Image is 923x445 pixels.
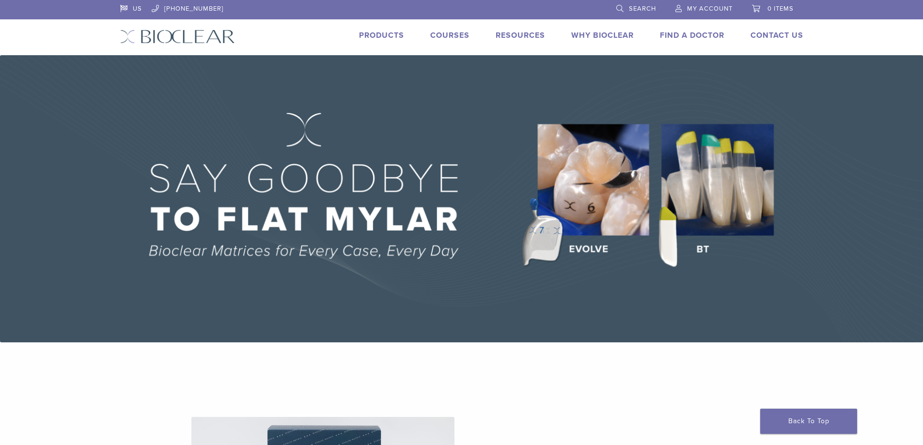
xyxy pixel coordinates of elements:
[751,31,803,40] a: Contact Us
[120,30,235,44] img: Bioclear
[629,5,656,13] span: Search
[496,31,545,40] a: Resources
[767,5,794,13] span: 0 items
[687,5,733,13] span: My Account
[430,31,469,40] a: Courses
[760,409,857,434] a: Back To Top
[359,31,404,40] a: Products
[571,31,634,40] a: Why Bioclear
[660,31,724,40] a: Find A Doctor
